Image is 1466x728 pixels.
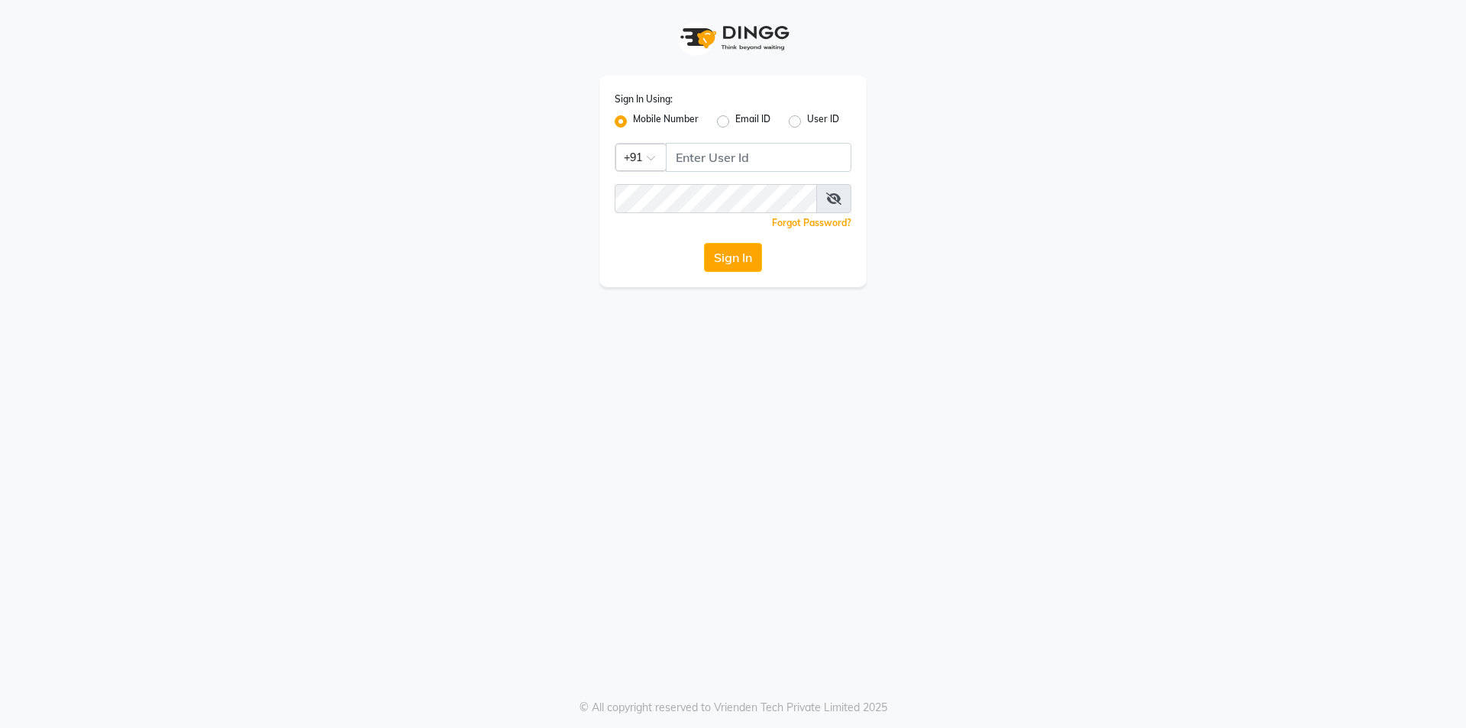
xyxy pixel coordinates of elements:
input: Username [666,143,851,172]
label: Sign In Using: [615,92,673,106]
label: User ID [807,112,839,131]
label: Email ID [735,112,770,131]
label: Mobile Number [633,112,699,131]
img: logo1.svg [672,15,794,60]
input: Username [615,184,817,213]
a: Forgot Password? [772,217,851,228]
button: Sign In [704,243,762,272]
